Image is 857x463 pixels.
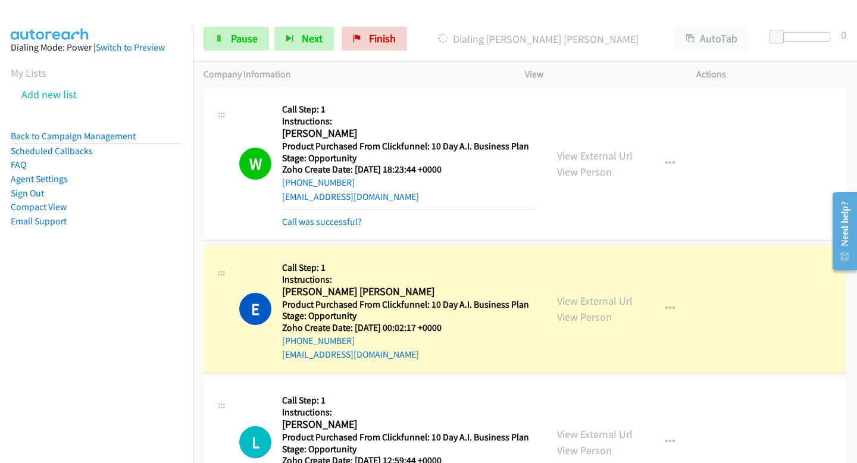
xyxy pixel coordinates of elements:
[96,42,165,53] a: Switch to Preview
[282,395,536,406] h5: Call Step: 1
[239,293,271,325] h1: E
[675,27,749,51] button: AutoTab
[239,148,271,180] h1: W
[204,27,269,51] a: Pause
[282,262,536,274] h5: Call Step: 1
[282,431,536,443] h5: Product Purchased From Clickfunnel: 10 Day A.I. Business Plan
[239,426,271,458] h1: L
[11,40,182,55] div: Dialing Mode: Power |
[282,191,419,202] a: [EMAIL_ADDRESS][DOMAIN_NAME]
[239,426,271,458] div: The call is yet to be attempted
[282,127,536,140] h2: [PERSON_NAME]
[282,152,536,164] h5: Stage: Opportunity
[282,310,536,322] h5: Stage: Opportunity
[302,32,323,45] span: Next
[274,27,334,51] button: Next
[823,184,857,279] iframe: Resource Center
[696,67,846,82] p: Actions
[11,187,44,199] a: Sign Out
[11,66,46,80] a: My Lists
[282,443,536,455] h5: Stage: Opportunity
[231,32,258,45] span: Pause
[841,27,846,43] div: 0
[11,173,68,184] a: Agent Settings
[775,32,830,42] div: Delay between calls (in seconds)
[282,164,536,176] h5: Zoho Create Date: [DATE] 18:23:44 +0000
[557,294,633,308] a: View External Url
[557,427,633,441] a: View External Url
[11,159,26,170] a: FAQ
[204,67,503,82] p: Company Information
[557,149,633,162] a: View External Url
[423,31,653,47] p: Dialing [PERSON_NAME] [PERSON_NAME]
[282,274,536,286] h5: Instructions:
[282,285,536,299] h2: [PERSON_NAME] [PERSON_NAME]
[369,32,396,45] span: Finish
[282,322,536,334] h5: Zoho Create Date: [DATE] 00:02:17 +0000
[11,130,136,142] a: Back to Campaign Management
[282,216,362,227] a: Call was successful?
[525,67,675,82] p: View
[282,406,536,418] h5: Instructions:
[282,349,419,360] a: [EMAIL_ADDRESS][DOMAIN_NAME]
[282,299,536,311] h5: Product Purchased From Clickfunnel: 10 Day A.I. Business Plan
[11,145,93,157] a: Scheduled Callbacks
[282,177,355,188] a: [PHONE_NUMBER]
[282,104,536,115] h5: Call Step: 1
[557,443,612,457] a: View Person
[557,310,612,324] a: View Person
[282,418,536,431] h2: [PERSON_NAME]
[21,87,77,101] a: Add new list
[11,215,67,227] a: Email Support
[282,140,536,152] h5: Product Purchased From Clickfunnel: 10 Day A.I. Business Plan
[282,115,536,127] h5: Instructions:
[557,165,612,179] a: View Person
[11,201,67,212] a: Compact View
[342,27,407,51] a: Finish
[282,335,355,346] a: [PHONE_NUMBER]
